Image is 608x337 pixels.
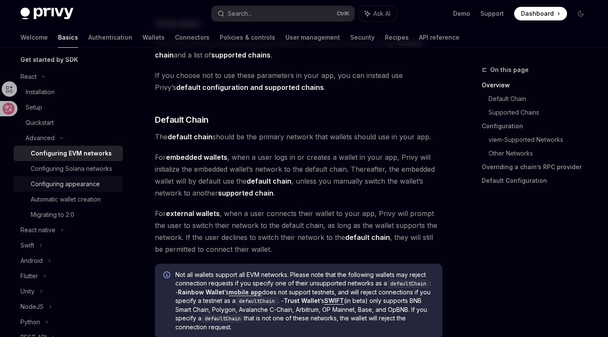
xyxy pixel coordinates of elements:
code: defaultChain [236,297,278,305]
span: Ctrl K [337,10,349,17]
span: [PERSON_NAME] exposes two parameters to configure networks: a single and a list of . [155,37,442,61]
div: Quickstart [26,118,54,128]
a: Policies & controls [220,27,275,48]
button: Search...CtrlK [212,6,354,21]
div: Configuring EVM networks [31,148,112,158]
div: Python [20,317,40,327]
a: SWIFT [324,297,344,305]
a: Overview [482,78,594,92]
div: Unity [20,286,35,297]
a: Configuring appearance [14,176,123,192]
span: Dashboard [521,9,554,18]
strong: Rainbow Wallet [178,288,224,296]
a: User management [285,27,340,48]
strong: default chain [345,233,390,242]
button: Toggle dark mode [574,7,588,20]
a: Quickstart [14,115,123,130]
div: Migrating to 2.0 [31,210,74,220]
a: Supported Chains [489,106,594,119]
a: Support [480,9,504,18]
a: Overriding a chain’s RPC provider [482,160,594,174]
span: Not all wallets support all EVM networks. Please note that the following wallets may reject conne... [175,271,434,331]
strong: Trust Wallet [284,297,320,304]
div: Flutter [20,271,38,281]
a: Recipes [385,27,409,48]
div: Configuring Solana networks [31,164,112,174]
div: Installation [26,87,55,97]
a: supported chains [211,51,271,60]
a: Wallets [143,27,165,48]
div: React native [20,225,55,235]
a: viem-Supported Networks [489,133,594,147]
div: React [20,72,37,82]
div: Automatic wallet creation [31,194,101,205]
a: supported chain [218,189,273,198]
a: Installation [14,84,123,100]
span: Default Chain [155,114,209,126]
a: Default Configuration [482,174,594,187]
div: Android [20,256,43,266]
strong: external wallets [166,209,220,218]
a: Configuration [482,119,594,133]
span: For , when a user connects their wallet to your app, Privy will prompt the user to switch their n... [155,207,442,255]
a: Automatic wallet creation [14,192,123,207]
a: Welcome [20,27,48,48]
span: On this page [490,65,529,75]
a: Setup [14,100,123,115]
button: Ask AI [359,6,396,21]
svg: Info [163,271,172,280]
img: dark logo [20,8,73,20]
a: Connectors [175,27,209,48]
div: Swift [20,240,34,251]
a: Security [350,27,375,48]
a: Demo [453,9,470,18]
div: Configuring appearance [31,179,100,189]
div: Advanced [26,133,55,143]
code: defaultChain [201,314,244,323]
div: Setup [26,102,42,112]
a: default configuration and supported chains [176,83,324,92]
a: Migrating to 2.0 [14,207,123,222]
strong: default chain [168,132,212,141]
a: Configuring EVM networks [14,146,123,161]
span: For , when a user logs in or creates a wallet in your app, Privy will initialize the embedded wal... [155,151,442,199]
div: Search... [228,9,252,19]
strong: supported chains [211,51,271,59]
span: Ask AI [373,9,390,18]
span: If you choose not to use these parameters in your app, you can instead use Privy’s . [155,69,442,93]
a: Other Networks [489,147,594,160]
a: Configuring Solana networks [14,161,123,176]
strong: embedded wallets [166,153,227,161]
a: Basics [58,27,78,48]
a: Dashboard [514,7,567,20]
code: defaultChain [387,279,430,288]
strong: default chain [247,177,291,185]
strong: supported chain [218,189,273,197]
a: Default Chain [489,92,594,106]
div: NodeJS [20,302,44,312]
a: mobile app [229,288,262,296]
a: API reference [419,27,460,48]
span: The should be the primary network that wallets should use in your app. [155,131,442,143]
a: Authentication [88,27,132,48]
